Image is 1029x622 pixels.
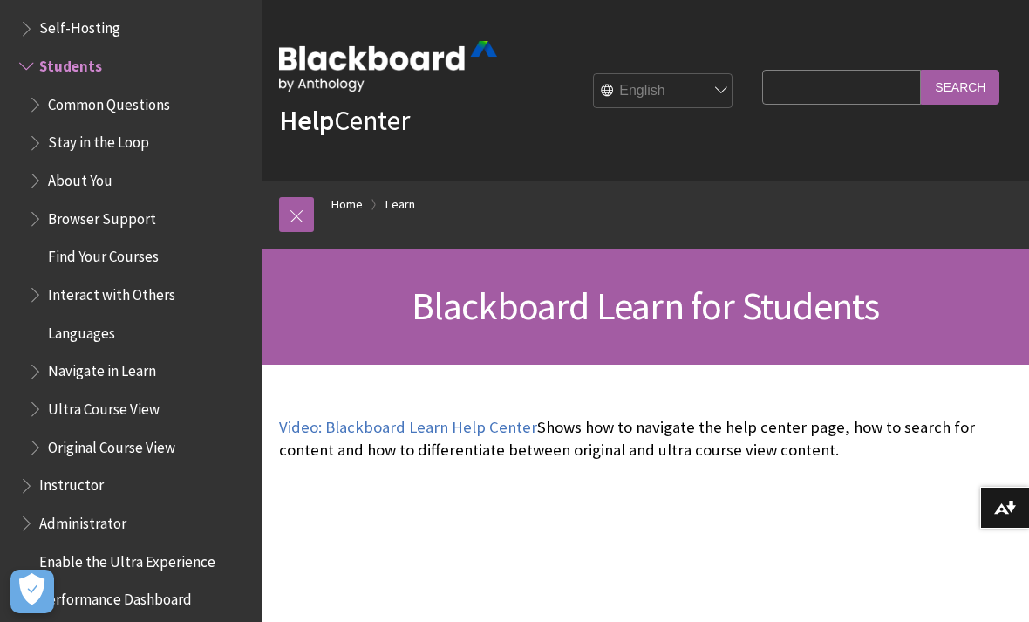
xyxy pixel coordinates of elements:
[279,416,1012,461] p: Shows how to navigate the help center page, how to search for content and how to differentiate be...
[39,14,120,38] span: Self-Hosting
[39,547,215,571] span: Enable the Ultra Experience
[10,570,54,613] button: Open Preferences
[385,194,415,215] a: Learn
[39,471,104,495] span: Instructor
[48,166,112,189] span: About You
[412,282,880,330] span: Blackboard Learn for Students
[48,204,156,228] span: Browser Support
[331,194,363,215] a: Home
[39,509,126,532] span: Administrator
[48,280,175,304] span: Interact with Others
[48,128,149,152] span: Stay in the Loop
[39,51,102,75] span: Students
[279,417,537,438] a: Video: Blackboard Learn Help Center
[921,70,999,104] input: Search
[279,103,410,138] a: HelpCenter
[48,357,156,380] span: Navigate in Learn
[594,74,733,109] select: Site Language Selector
[48,318,115,342] span: Languages
[279,103,334,138] strong: Help
[48,243,159,266] span: Find Your Courses
[279,41,497,92] img: Blackboard by Anthology
[48,394,160,418] span: Ultra Course View
[39,585,192,609] span: Performance Dashboard
[48,433,175,456] span: Original Course View
[48,90,170,113] span: Common Questions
